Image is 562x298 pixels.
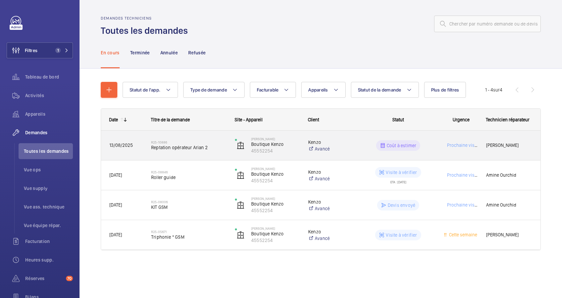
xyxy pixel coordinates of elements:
[109,117,118,122] div: Date
[101,49,120,56] p: En cours
[151,140,226,144] h2: R25-10886
[446,172,479,178] span: Prochaine visite
[251,148,300,154] p: 45552254
[109,172,122,178] span: [DATE]
[25,238,73,245] span: Facturation
[237,171,245,179] img: elevator.svg
[308,139,352,146] p: Kenzo
[308,205,352,212] a: Avancé
[251,201,300,207] p: Boutique Kenzo
[237,142,245,149] img: elevator.svg
[392,117,404,122] span: Statut
[160,49,178,56] p: Annulée
[109,202,122,208] span: [DATE]
[446,143,479,148] span: Prochaine visite
[250,82,296,98] button: Facturable
[151,204,226,210] span: KIT GSM
[251,197,300,201] p: [PERSON_NAME]
[235,117,262,122] span: Site - Appareil
[151,200,226,204] h2: R25-08006
[485,88,502,92] span: 1 - 4 4
[151,144,226,151] span: Reptation opérateur Arian 2
[237,201,245,209] img: elevator.svg
[109,232,122,237] span: [DATE]
[431,87,459,92] span: Plus de filtres
[390,178,406,184] div: ETA : [DATE]
[25,275,63,282] span: Réserves
[251,141,300,148] p: Boutique Kenzo
[237,231,245,239] img: elevator.svg
[25,74,73,80] span: Tableau de bord
[130,87,160,92] span: Statut de l'app.
[101,16,192,21] h2: Demandes techniciens
[251,226,300,230] p: [PERSON_NAME]
[130,49,150,56] p: Terminée
[123,82,178,98] button: Statut de l'app.
[151,230,226,234] h2: R25-05671
[24,185,73,192] span: Vue supply
[188,49,205,56] p: Refusée
[55,48,61,53] span: 1
[24,166,73,173] span: Vue ops
[151,234,226,240] span: Triphonie * GSM
[308,169,352,175] p: Kenzo
[486,142,532,149] span: [PERSON_NAME]
[251,237,300,244] p: 45552254
[101,25,192,37] h1: Toutes les demandes
[183,82,245,98] button: Type de demande
[486,201,532,209] span: Amine Ourchid
[24,148,73,154] span: Toutes les demandes
[251,137,300,141] p: [PERSON_NAME]
[25,129,73,136] span: Demandes
[24,222,73,229] span: Vue équipe répar.
[251,177,300,184] p: 45552254
[24,204,73,210] span: Vue ass. technique
[308,146,352,152] a: Avancé
[190,87,227,92] span: Type de demande
[386,169,417,176] p: Visite à vérifier
[493,87,500,92] span: sur
[251,171,300,177] p: Boutique Kenzo
[308,117,319,122] span: Client
[308,199,352,205] p: Kenzo
[424,82,466,98] button: Plus de filtres
[301,82,345,98] button: Appareils
[448,232,477,237] span: Cette semaine
[25,47,37,54] span: Filtres
[351,82,419,98] button: Statut de la demande
[25,257,73,263] span: Heures supp.
[151,170,226,174] h2: R25-08846
[446,202,479,208] span: Prochaine visite
[109,143,133,148] span: 13/08/2025
[453,117,470,122] span: Urgence
[7,42,73,58] button: Filtres1
[308,235,352,242] a: Avancé
[486,117,530,122] span: Technicien réparateur
[25,92,73,99] span: Activités
[308,228,352,235] p: Kenzo
[308,87,328,92] span: Appareils
[486,231,532,239] span: [PERSON_NAME]
[388,202,415,209] p: Devis envoyé
[308,175,352,182] a: Avancé
[434,16,541,32] input: Chercher par numéro demande ou de devis
[251,230,300,237] p: Boutique Kenzo
[25,111,73,117] span: Appareils
[151,174,226,181] span: Roller guide
[251,207,300,214] p: 45552254
[386,232,417,238] p: Visite à vérifier
[66,276,73,281] span: 70
[387,142,417,149] p: Coût à estimer
[251,167,300,171] p: [PERSON_NAME]
[358,87,401,92] span: Statut de la demande
[486,171,532,179] span: Amine Ourchid
[257,87,279,92] span: Facturable
[151,117,190,122] span: Titre de la demande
